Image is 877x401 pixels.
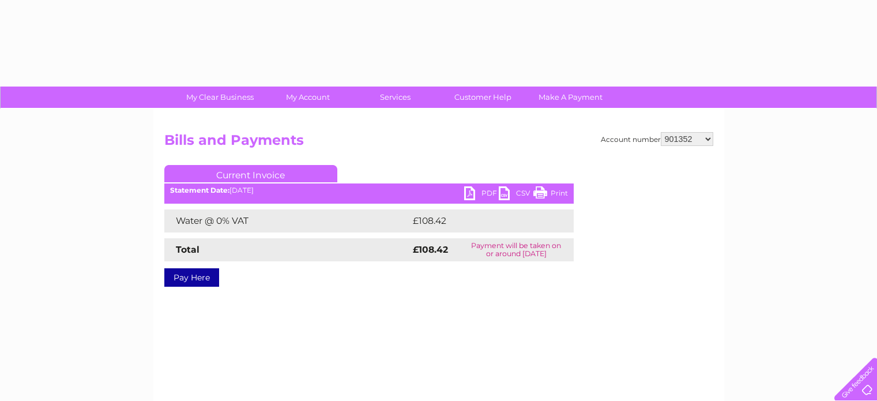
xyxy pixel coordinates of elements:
div: Account number [601,132,713,146]
a: Make A Payment [523,87,618,108]
h2: Bills and Payments [164,132,713,154]
strong: £108.42 [413,244,448,255]
a: Current Invoice [164,165,337,182]
strong: Total [176,244,200,255]
a: Services [348,87,443,108]
a: CSV [499,186,533,203]
a: Pay Here [164,268,219,287]
a: Print [533,186,568,203]
a: Customer Help [435,87,530,108]
td: £108.42 [410,209,553,233]
b: Statement Date: [170,186,229,194]
a: My Account [260,87,355,108]
td: Water @ 0% VAT [164,209,410,233]
td: Payment will be taken on or around [DATE] [459,238,574,261]
a: My Clear Business [172,87,268,108]
a: PDF [464,186,499,203]
div: [DATE] [164,186,574,194]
